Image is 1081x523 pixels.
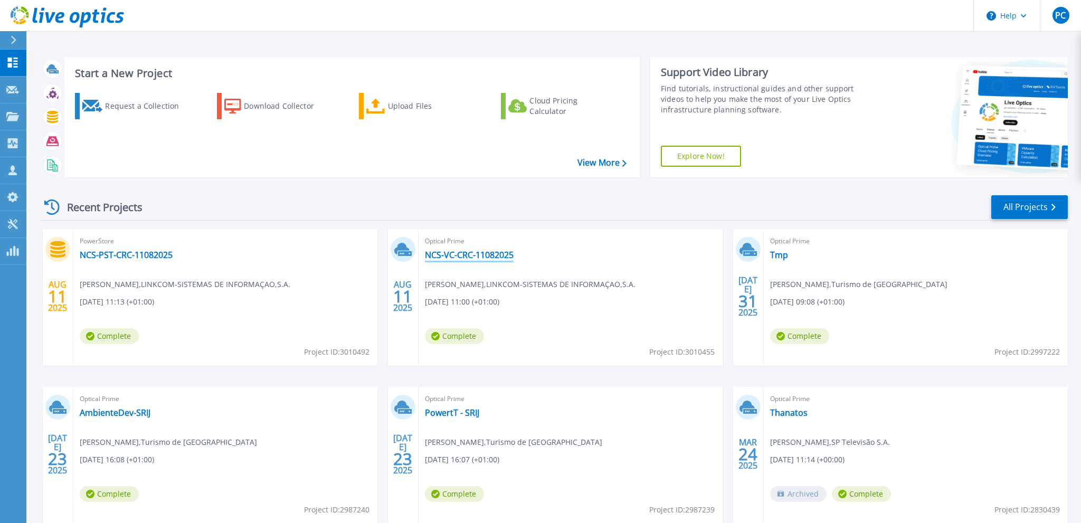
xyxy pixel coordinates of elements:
span: 23 [48,454,67,463]
span: PC [1055,11,1066,20]
h3: Start a New Project [75,68,626,79]
span: Project ID: 2997222 [994,346,1060,358]
span: 23 [393,454,412,463]
span: Complete [425,328,484,344]
span: [DATE] 11:00 (+01:00) [425,296,499,308]
span: [PERSON_NAME] , LINKCOM-SISTEMAS DE INFORMAÇAO,S.A. [425,279,636,290]
a: Upload Files [359,93,477,119]
div: Recent Projects [41,194,157,220]
div: Find tutorials, instructional guides and other support videos to help you make the most of your L... [661,83,875,115]
span: Optical Prime [425,393,716,405]
span: [DATE] 16:07 (+01:00) [425,454,499,465]
div: [DATE] 2025 [738,277,758,316]
span: 31 [738,297,757,306]
span: 11 [48,292,67,301]
a: AmbienteDev-SRIJ [80,407,150,418]
div: Support Video Library [661,65,875,79]
span: Complete [425,486,484,502]
span: Project ID: 2987239 [649,504,715,516]
a: Cloud Pricing Calculator [501,93,619,119]
div: MAR 2025 [738,435,758,473]
div: AUG 2025 [48,277,68,316]
span: Complete [832,486,891,502]
span: PowerStore [80,235,371,247]
span: Optical Prime [770,235,1061,247]
div: Request a Collection [105,96,189,117]
span: [PERSON_NAME] , LINKCOM-SISTEMAS DE INFORMAÇAO,S.A. [80,279,290,290]
div: [DATE] 2025 [48,435,68,473]
span: Optical Prime [425,235,716,247]
span: [DATE] 16:08 (+01:00) [80,454,154,465]
span: Optical Prime [80,393,371,405]
a: Explore Now! [661,146,741,167]
a: Download Collector [217,93,335,119]
span: [PERSON_NAME] , Turismo de [GEOGRAPHIC_DATA] [770,279,947,290]
span: Optical Prime [770,393,1061,405]
a: Request a Collection [75,93,193,119]
a: PowertT - SRIJ [425,407,479,418]
span: [DATE] 09:08 (+01:00) [770,296,845,308]
div: [DATE] 2025 [393,435,413,473]
span: Project ID: 2987240 [304,504,369,516]
a: View More [577,158,627,168]
span: Complete [770,328,829,344]
span: [PERSON_NAME] , Turismo de [GEOGRAPHIC_DATA] [425,436,602,448]
a: NCS-PST-CRC-11082025 [80,250,173,260]
span: Project ID: 3010455 [649,346,715,358]
a: NCS-VC-CRC-11082025 [425,250,514,260]
span: [DATE] 11:13 (+01:00) [80,296,154,308]
div: Download Collector [244,96,328,117]
span: Archived [770,486,827,502]
span: Complete [80,486,139,502]
span: [PERSON_NAME] , SP Televisão S.A. [770,436,890,448]
a: All Projects [991,195,1068,219]
a: Thanatos [770,407,808,418]
div: AUG 2025 [393,277,413,316]
span: [PERSON_NAME] , Turismo de [GEOGRAPHIC_DATA] [80,436,257,448]
span: Complete [80,328,139,344]
span: [DATE] 11:14 (+00:00) [770,454,845,465]
span: 24 [738,450,757,459]
span: Project ID: 2830439 [994,504,1060,516]
span: Project ID: 3010492 [304,346,369,358]
div: Cloud Pricing Calculator [529,96,614,117]
div: Upload Files [388,96,472,117]
span: 11 [393,292,412,301]
a: Tmp [770,250,788,260]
